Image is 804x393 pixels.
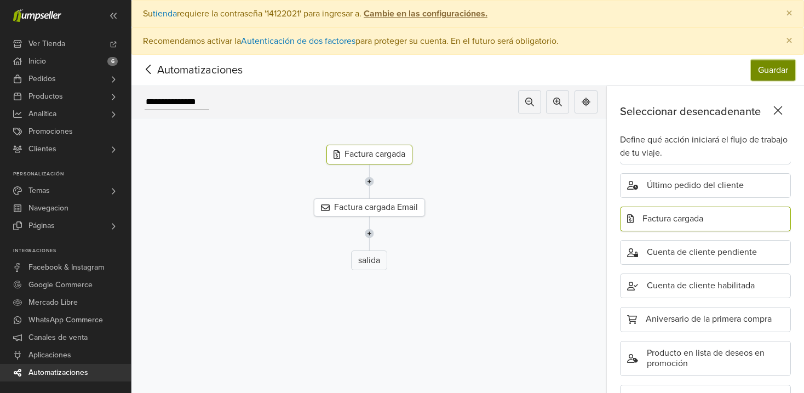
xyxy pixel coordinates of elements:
p: Personalización [13,171,131,178]
div: salida [351,250,387,270]
div: Aniversario de la primera compra [620,307,791,332]
p: Integraciones [13,248,131,254]
button: Guardar [751,60,795,81]
strong: Cambie en las configuraciónes. [364,8,487,19]
span: Inicio [28,53,46,70]
div: Cuenta de cliente pendiente [620,240,791,265]
span: × [786,5,792,21]
span: Pedidos [28,70,56,88]
div: Último pedido del cliente [620,173,791,198]
span: Automatizaciones [28,364,88,381]
div: Define qué acción iniciará el flujo de trabajo de tu viaje. [620,133,791,160]
span: Clientes [28,140,56,158]
div: Factura cargada Email [314,198,425,217]
span: Google Commerce [28,276,93,294]
button: Close [775,1,803,27]
span: Automatizaciones [140,62,226,78]
span: Facebook & Instagram [28,259,104,276]
span: Páginas [28,217,55,235]
span: Analítica [28,105,56,123]
div: Factura cargada [620,207,791,231]
span: Productos [28,88,63,105]
span: Canales de venta [28,329,88,346]
img: line-7960e5f4d2b50ad2986e.svg [365,164,374,198]
span: Promociones [28,123,73,140]
span: Temas [28,182,50,200]
span: WhatsApp Commerce [28,311,103,329]
span: × [786,33,792,49]
span: Mercado Libre [28,294,78,311]
div: Producto en lista de deseos en promoción [620,341,791,376]
span: 6 [107,57,118,66]
div: Cuenta de cliente habilitada [620,274,791,298]
a: Autenticación de dos factores [241,36,355,47]
button: Close [775,28,803,54]
div: Seleccionar desencadenante [620,104,786,120]
span: Navegacion [28,200,68,217]
img: line-7960e5f4d2b50ad2986e.svg [365,217,374,250]
div: Recomendamos activar la para proteger su cuenta. En el futuro será obligatorio. [131,27,804,55]
span: Ver Tienda [28,35,65,53]
div: Factura cargada [326,145,412,164]
span: Aplicaciones [28,346,71,364]
a: Cambie en las configuraciónes. [361,8,487,19]
a: tienda [153,8,177,19]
